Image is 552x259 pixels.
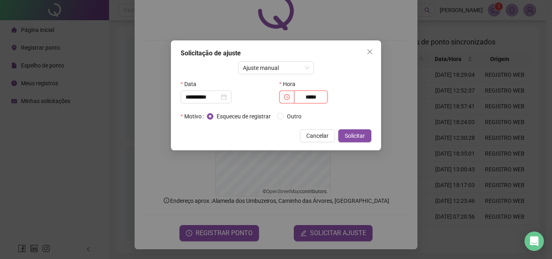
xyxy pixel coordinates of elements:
span: Esqueceu de registrar [213,112,274,121]
label: Motivo [181,110,207,123]
span: close [367,48,373,55]
label: Hora [279,78,301,91]
span: Outro [284,112,305,121]
div: Solicitação de ajuste [181,48,371,58]
label: Data [181,78,202,91]
span: clock-circle [284,94,290,100]
span: Ajuste manual [243,62,310,74]
span: Solicitar [345,131,365,140]
div: Open Intercom Messenger [525,232,544,251]
button: Solicitar [338,129,371,142]
button: Cancelar [300,129,335,142]
span: Cancelar [306,131,329,140]
button: Close [363,45,376,58]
